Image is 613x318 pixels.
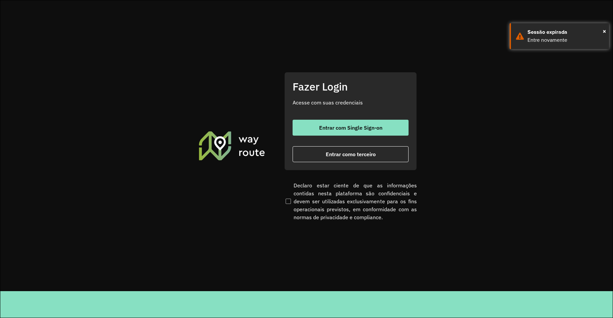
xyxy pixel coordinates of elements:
[319,125,382,130] span: Entrar com Single Sign-on
[603,26,606,36] button: Close
[293,80,409,93] h2: Fazer Login
[528,36,604,44] div: Entre novamente
[293,120,409,136] button: button
[293,146,409,162] button: button
[326,152,376,157] span: Entrar como terceiro
[528,28,604,36] div: Sessão expirada
[603,26,606,36] span: ×
[284,181,417,221] label: Declaro estar ciente de que as informações contidas nesta plataforma são confidenciais e devem se...
[198,130,266,161] img: Roteirizador AmbevTech
[293,98,409,106] p: Acesse com suas credenciais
